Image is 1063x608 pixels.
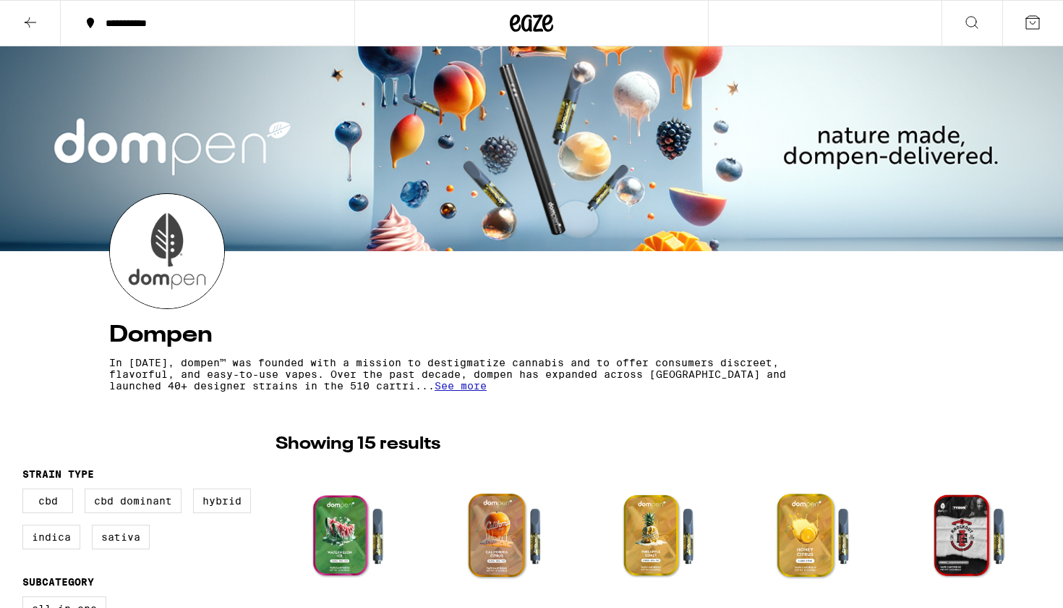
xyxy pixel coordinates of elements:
[110,194,224,308] img: Dompen logo
[435,380,487,392] span: See more
[22,468,94,480] legend: Strain Type
[92,525,150,549] label: Sativa
[276,432,440,457] p: Showing 15 results
[22,525,80,549] label: Indica
[22,576,94,588] legend: Subcategory
[22,489,73,513] label: CBD
[85,489,182,513] label: CBD Dominant
[109,324,954,347] h4: Dompen
[193,489,251,513] label: Hybrid
[109,357,827,392] p: In [DATE], dompen™ was founded with a mission to destigmatize cannabis and to offer consumers dis...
